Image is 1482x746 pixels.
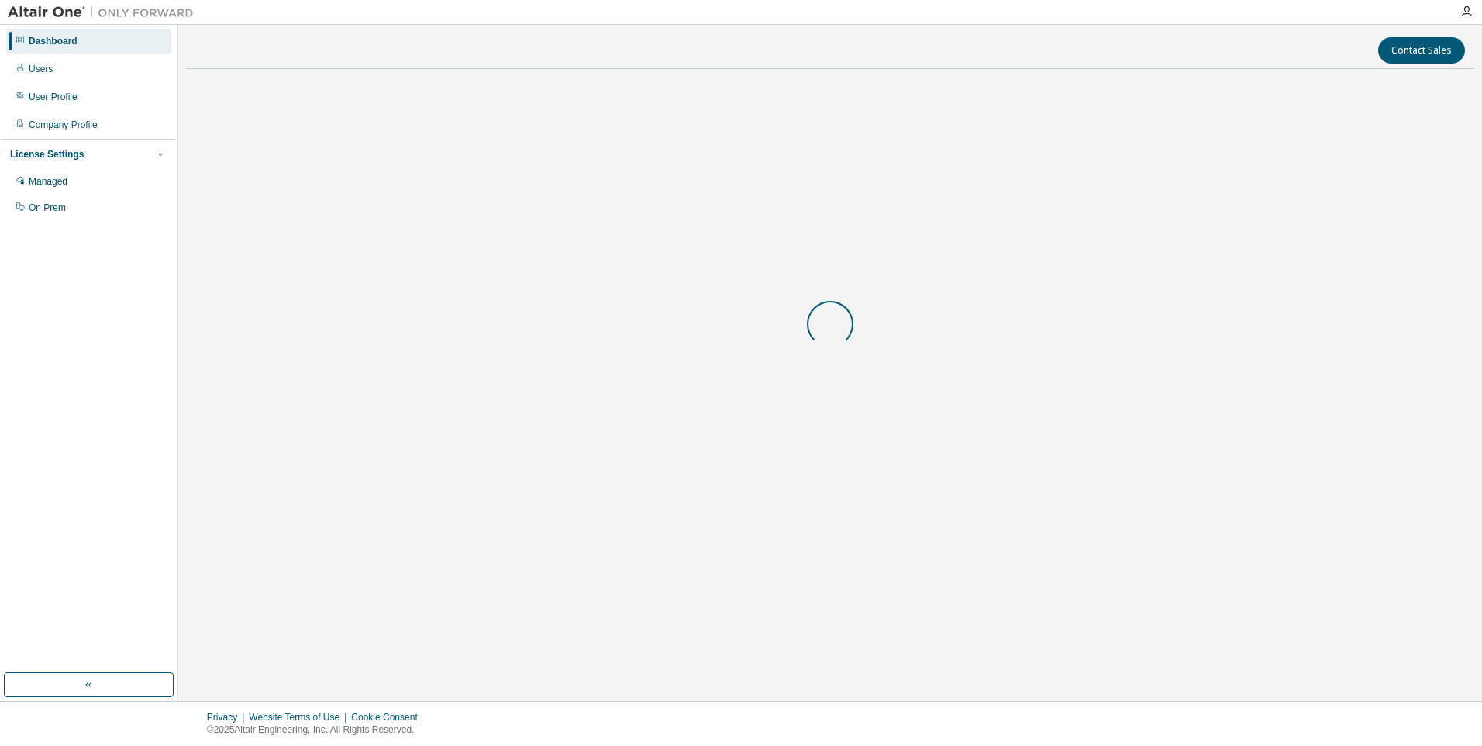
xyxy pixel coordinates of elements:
p: © 2025 Altair Engineering, Inc. All Rights Reserved. [207,724,427,737]
div: Dashboard [29,35,78,47]
div: Cookie Consent [351,711,426,724]
div: On Prem [29,202,66,214]
div: License Settings [10,148,84,161]
div: Company Profile [29,119,98,131]
img: Altair One [8,5,202,20]
div: Users [29,63,53,75]
div: Privacy [207,711,249,724]
div: Managed [29,175,67,188]
div: User Profile [29,91,78,103]
button: Contact Sales [1378,37,1465,64]
div: Website Terms of Use [249,711,351,724]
